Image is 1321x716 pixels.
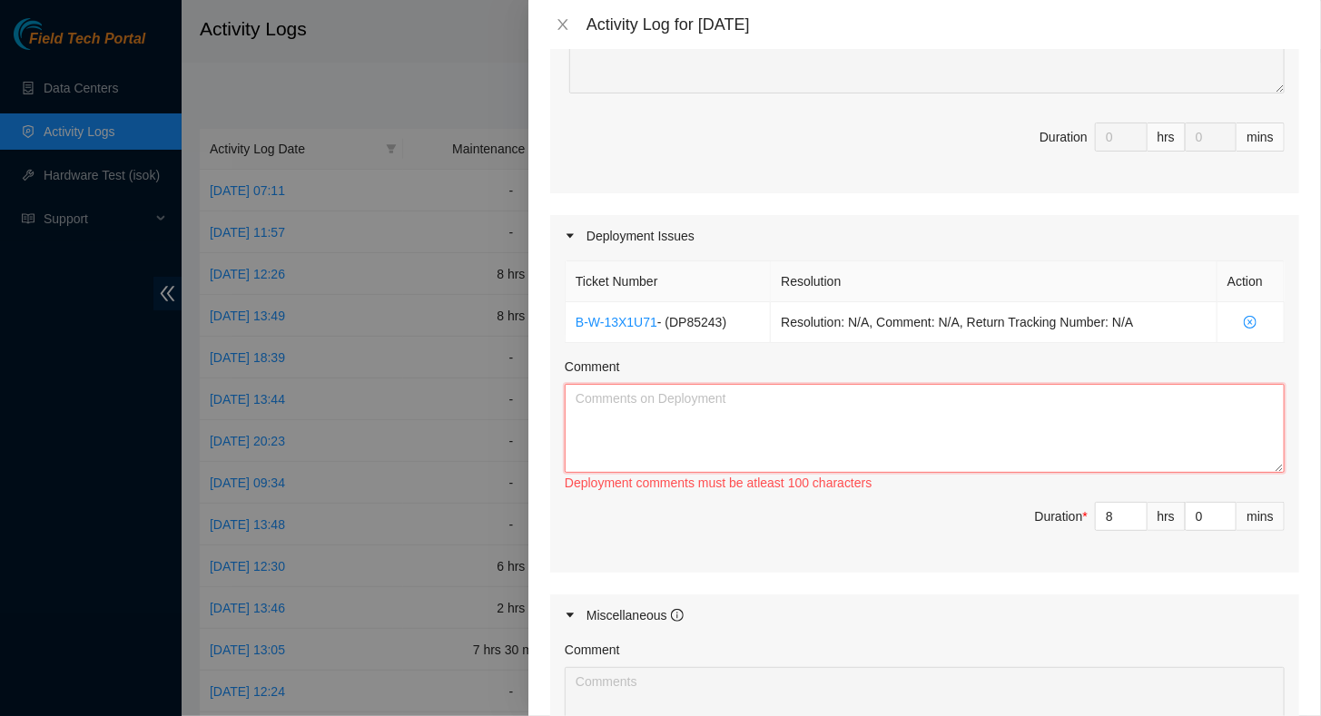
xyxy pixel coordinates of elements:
th: Ticket Number [566,261,771,302]
div: Duration [1040,127,1088,147]
textarea: Comment [565,384,1285,473]
th: Action [1217,261,1285,302]
td: Resolution: N/A, Comment: N/A, Return Tracking Number: N/A [771,302,1217,343]
span: info-circle [671,609,684,622]
span: close [556,17,570,32]
div: mins [1237,502,1285,531]
div: Deployment Issues [550,215,1299,257]
span: caret-right [565,230,576,241]
div: Deployment comments must be atleast 100 characters [565,473,1285,493]
div: Duration [1035,506,1088,526]
span: close-circle [1227,316,1274,329]
a: B-W-13X1U71 [576,315,657,329]
div: Miscellaneous [587,605,684,625]
div: Activity Log for [DATE] [587,15,1299,34]
button: Close [550,16,576,34]
div: hrs [1148,123,1186,152]
div: mins [1237,123,1285,152]
span: caret-right [565,610,576,621]
label: Comment [565,640,620,660]
span: - ( DP85243 ) [657,315,726,329]
div: Miscellaneous info-circle [550,594,1299,636]
textarea: Comment [569,5,1285,93]
div: hrs [1148,502,1186,531]
label: Comment [565,357,620,377]
th: Resolution [771,261,1217,302]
